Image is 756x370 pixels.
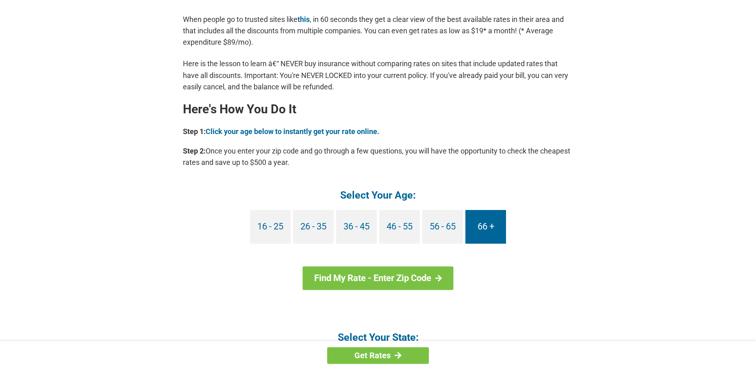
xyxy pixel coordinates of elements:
a: Click your age below to instantly get your rate online. [206,127,379,136]
a: 16 - 25 [250,210,291,244]
p: Once you enter your zip code and go through a few questions, you will have the opportunity to che... [183,145,573,168]
p: Here is the lesson to learn â€“ NEVER buy insurance without comparing rates on sites that include... [183,58,573,92]
h4: Select Your Age: [183,188,573,202]
a: 66 + [465,210,506,244]
a: this [298,15,310,24]
a: Get Rates [327,347,429,364]
b: Step 1: [183,127,206,136]
a: 26 - 35 [293,210,334,244]
b: Step 2: [183,147,206,155]
a: 46 - 55 [379,210,420,244]
a: Find My Rate - Enter Zip Code [303,266,454,290]
a: 56 - 65 [422,210,463,244]
h4: Select Your State: [183,331,573,344]
p: When people go to trusted sites like , in 60 seconds they get a clear view of the best available ... [183,14,573,48]
h2: Here's How You Do It [183,103,573,116]
a: 36 - 45 [336,210,377,244]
